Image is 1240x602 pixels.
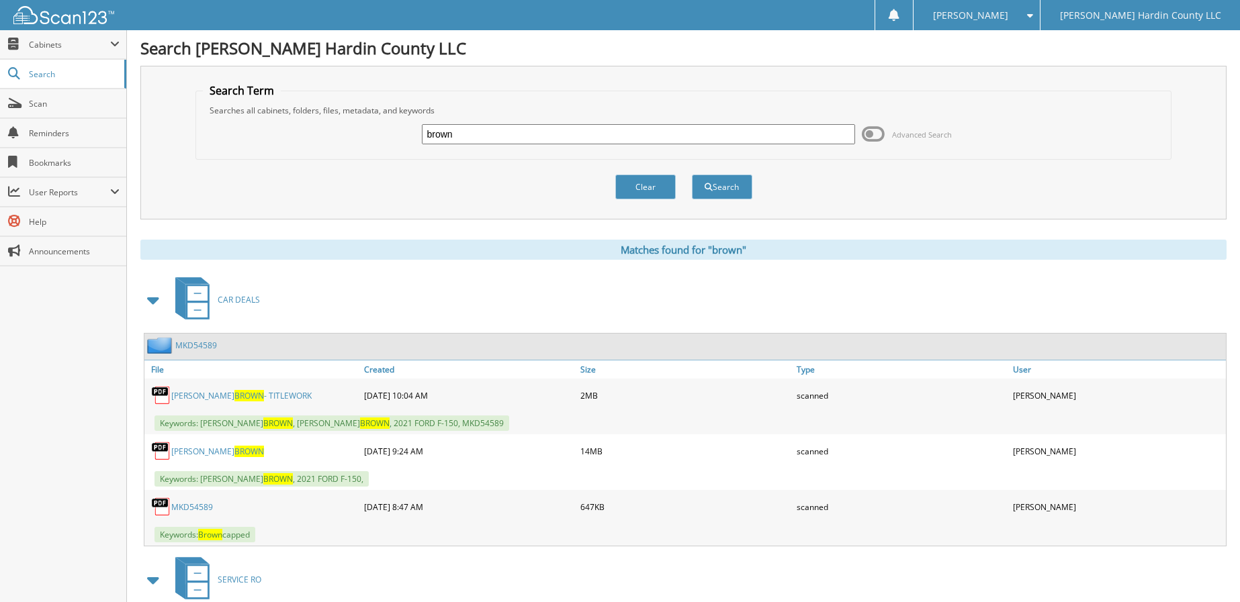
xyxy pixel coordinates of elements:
img: folder2.png [147,337,175,354]
div: [DATE] 9:24 AM [361,438,577,464]
legend: Search Term [203,83,281,98]
span: Bookmarks [29,157,120,168]
span: Announcements [29,246,120,257]
div: scanned [793,438,1010,464]
div: [DATE] 8:47 AM [361,493,577,520]
div: scanned [793,382,1010,409]
span: Keywords: [PERSON_NAME] , [PERSON_NAME] , 2021 FORD F-150, MKD54589 [154,415,509,431]
span: Reminders [29,128,120,139]
img: PDF.png [151,497,171,517]
span: Brown [198,529,222,540]
span: BROWN [263,417,293,429]
div: 2MB [577,382,793,409]
div: 647KB [577,493,793,520]
span: Keywords: [PERSON_NAME] , 2021 FORD F-150, [154,471,369,487]
span: Scan [29,98,120,109]
img: PDF.png [151,385,171,405]
span: Cabinets [29,39,110,50]
div: [PERSON_NAME] [1010,382,1226,409]
a: CAR DEALS [167,273,260,326]
button: Clear [615,174,676,199]
a: MKD54589 [175,340,217,351]
div: Matches found for "brown" [140,240,1227,260]
a: File [144,360,361,379]
button: Search [692,174,752,199]
a: Size [577,360,793,379]
h1: Search [PERSON_NAME] Hardin County LLC [140,37,1227,59]
img: PDF.png [151,441,171,461]
span: CAR DEALS [218,294,260,305]
span: [PERSON_NAME] Hardin County LLC [1060,11,1221,19]
div: scanned [793,493,1010,520]
span: SERVICE RO [218,574,261,585]
a: MKD54589 [171,501,213,513]
span: User Reports [29,187,110,198]
a: Type [793,360,1010,379]
a: User [1010,360,1226,379]
span: BROWN [234,390,264,401]
div: [PERSON_NAME] [1010,493,1226,520]
a: [PERSON_NAME]BROWN [171,446,264,457]
a: Created [361,360,577,379]
span: Advanced Search [892,130,952,140]
div: 14MB [577,438,793,464]
span: Help [29,216,120,228]
span: BROWN [234,446,264,457]
div: [PERSON_NAME] [1010,438,1226,464]
span: [PERSON_NAME] [933,11,1008,19]
span: Search [29,68,118,80]
span: BROWN [263,473,293,485]
a: [PERSON_NAME]BROWN- TITLEWORK [171,390,312,401]
iframe: Chat Widget [1173,538,1240,602]
img: scan123-logo-white.svg [13,6,114,24]
div: Searches all cabinets, folders, files, metadata, and keywords [203,105,1164,116]
span: BROWN [360,417,390,429]
div: [DATE] 10:04 AM [361,382,577,409]
span: Keywords: capped [154,527,255,542]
